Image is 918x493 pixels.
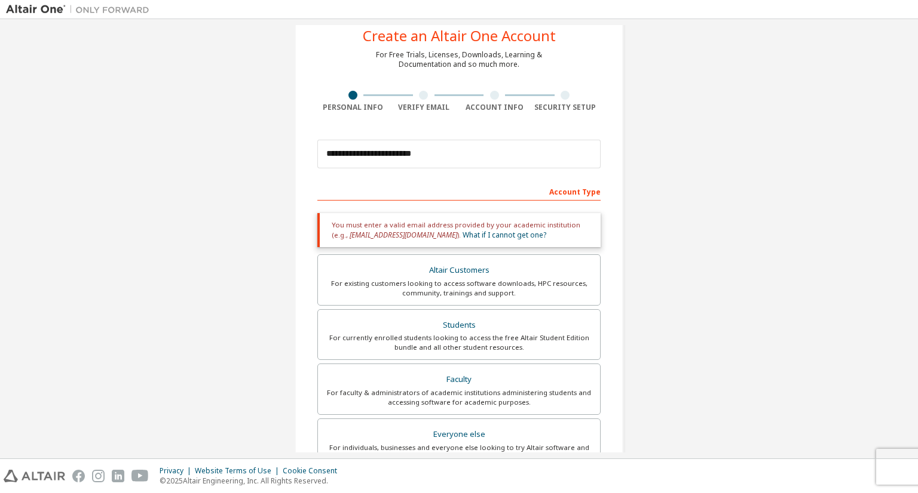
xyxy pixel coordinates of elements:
div: Privacy [160,466,195,476]
div: Altair Customers [325,262,593,279]
div: Account Info [459,103,530,112]
img: facebook.svg [72,470,85,482]
img: instagram.svg [92,470,105,482]
img: Altair One [6,4,155,16]
div: Students [325,317,593,334]
div: Security Setup [530,103,601,112]
div: For individuals, businesses and everyone else looking to try Altair software and explore our prod... [325,443,593,462]
span: [EMAIL_ADDRESS][DOMAIN_NAME] [350,230,457,240]
a: What if I cannot get one? [463,230,546,240]
div: For Free Trials, Licenses, Downloads, Learning & Documentation and so much more. [376,50,542,69]
div: Cookie Consent [283,466,344,476]
div: Verify Email [388,103,460,112]
img: altair_logo.svg [4,470,65,482]
img: linkedin.svg [112,470,124,482]
div: For faculty & administrators of academic institutions administering students and accessing softwa... [325,388,593,407]
div: Personal Info [317,103,388,112]
div: Faculty [325,371,593,388]
div: You must enter a valid email address provided by your academic institution (e.g., ). [317,213,601,247]
div: For existing customers looking to access software downloads, HPC resources, community, trainings ... [325,279,593,298]
div: Account Type [317,181,601,201]
div: Create an Altair One Account [363,29,556,43]
div: Everyone else [325,426,593,443]
p: © 2025 Altair Engineering, Inc. All Rights Reserved. [160,476,344,486]
div: Website Terms of Use [195,466,283,476]
div: For currently enrolled students looking to access the free Altair Student Edition bundle and all ... [325,333,593,352]
img: youtube.svg [131,470,149,482]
